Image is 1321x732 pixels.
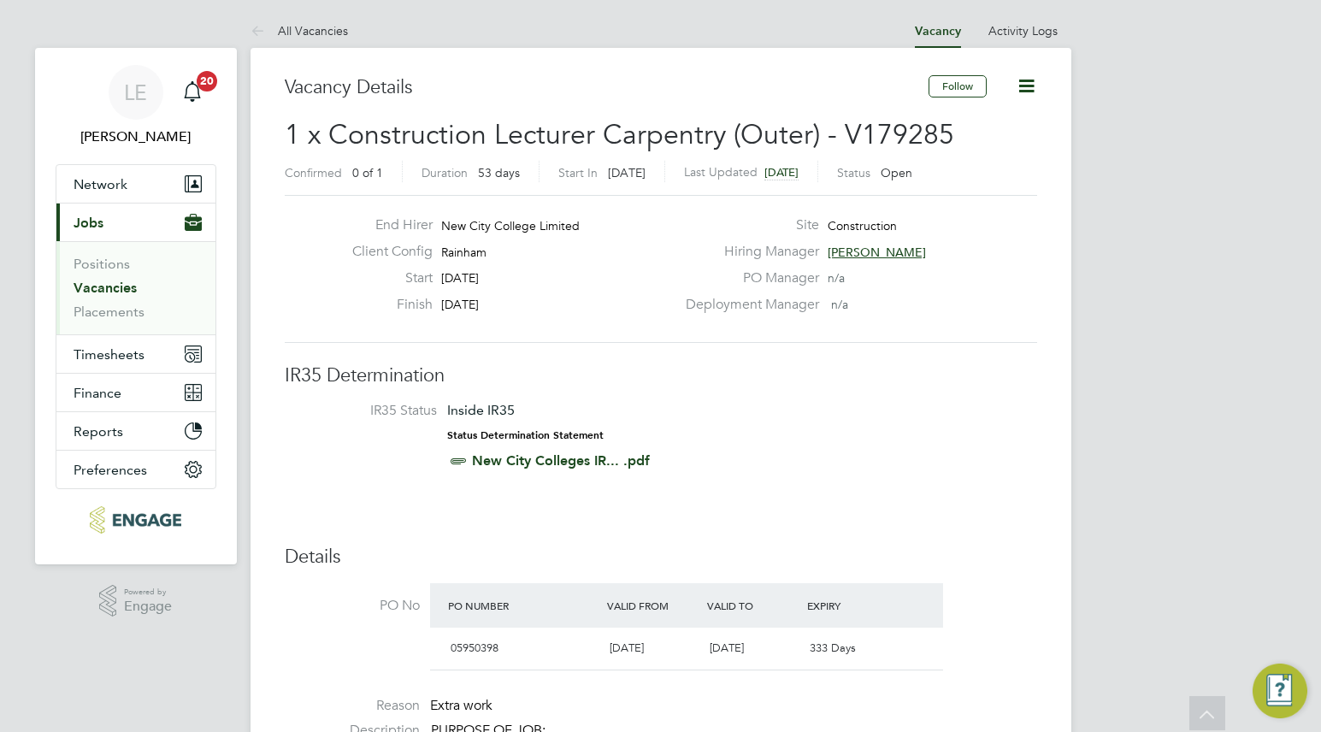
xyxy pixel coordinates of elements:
a: All Vacancies [251,23,348,38]
button: Jobs [56,204,215,241]
a: Go to home page [56,506,216,534]
span: 05950398 [451,640,498,655]
div: Valid From [603,590,703,621]
button: Finance [56,374,215,411]
h3: Vacancy Details [285,75,929,100]
span: 333 Days [810,640,856,655]
label: PO Manager [675,269,819,287]
span: [DATE] [608,165,646,180]
span: 53 days [478,165,520,180]
label: Duration [422,165,468,180]
span: 1 x Construction Lecturer Carpentry (Outer) - V179285 [285,118,954,151]
span: New City College Limited [441,218,580,233]
div: Expiry [803,590,903,621]
span: Preferences [74,462,147,478]
span: Jobs [74,215,103,231]
label: Client Config [339,243,433,261]
span: Inside IR35 [447,402,515,418]
label: End Hirer [339,216,433,234]
label: IR35 Status [302,402,437,420]
span: [DATE] [710,640,744,655]
a: Activity Logs [988,23,1058,38]
span: [DATE] [441,297,479,312]
strong: Status Determination Statement [447,429,604,441]
label: Start In [558,165,598,180]
span: n/a [831,297,848,312]
button: Follow [929,75,987,97]
label: Start [339,269,433,287]
span: [DATE] [441,270,479,286]
span: Engage [124,599,172,614]
span: 0 of 1 [352,165,383,180]
span: Powered by [124,585,172,599]
span: LE [124,81,147,103]
label: Deployment Manager [675,296,819,314]
h3: Details [285,545,1037,570]
span: Construction [828,218,897,233]
label: PO No [285,597,420,615]
a: 20 [175,65,209,120]
div: Valid To [703,590,803,621]
span: Extra work [430,697,492,714]
span: Laurence Elkington [56,127,216,147]
img: huntereducation-logo-retina.png [90,506,181,534]
span: Rainham [441,245,487,260]
span: Timesheets [74,346,144,363]
span: Open [881,165,912,180]
span: Network [74,176,127,192]
nav: Main navigation [35,48,237,564]
button: Timesheets [56,335,215,373]
span: [DATE] [610,640,644,655]
button: Reports [56,412,215,450]
a: Placements [74,304,144,320]
h3: IR35 Determination [285,363,1037,388]
label: Reason [285,697,420,715]
span: 20 [197,71,217,91]
label: Hiring Manager [675,243,819,261]
button: Network [56,165,215,203]
a: Powered byEngage [99,585,172,617]
a: New City Colleges IR... .pdf [472,452,650,469]
a: Positions [74,256,130,272]
label: Finish [339,296,433,314]
label: Last Updated [684,164,758,180]
span: Finance [74,385,121,401]
div: PO Number [444,590,604,621]
a: Vacancy [915,24,961,38]
span: n/a [828,270,845,286]
span: Reports [74,423,123,440]
span: [PERSON_NAME] [828,245,926,260]
label: Confirmed [285,165,342,180]
button: Preferences [56,451,215,488]
label: Site [675,216,819,234]
a: Vacancies [74,280,137,296]
div: Jobs [56,241,215,334]
label: Status [837,165,870,180]
button: Engage Resource Center [1253,664,1307,718]
span: [DATE] [764,165,799,180]
a: LE[PERSON_NAME] [56,65,216,147]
